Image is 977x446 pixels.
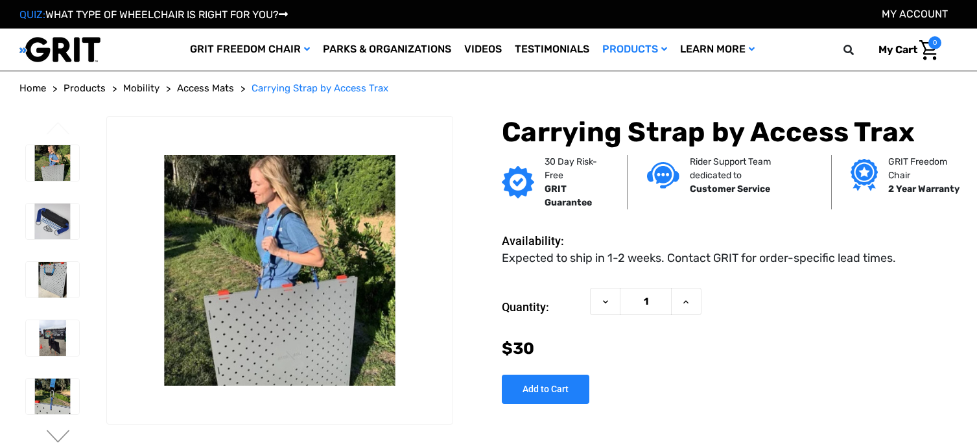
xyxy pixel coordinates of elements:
[690,183,770,194] strong: Customer Service
[26,204,79,239] img: Carrying Strap by Access Trax
[26,379,79,414] img: Carrying Strap by Access Trax
[19,81,46,96] a: Home
[647,162,679,189] img: Customer service
[183,29,316,71] a: GRIT Freedom Chair
[502,288,583,327] label: Quantity:
[19,36,100,63] img: GRIT All-Terrain Wheelchair and Mobility Equipment
[690,155,812,182] p: Rider Support Team dedicated to
[123,82,159,94] span: Mobility
[869,36,941,64] a: Cart with 0 items
[252,82,388,94] span: Carrying Strap by Access Trax
[45,122,72,137] button: Go to slide 2 of 2
[919,40,938,60] img: Cart
[888,155,962,182] p: GRIT Freedom Chair
[26,262,79,298] img: Carrying Strap by Access Trax
[545,155,607,182] p: 30 Day Risk-Free
[674,29,761,71] a: Learn More
[502,339,534,358] span: $30
[458,29,508,71] a: Videos
[882,8,948,20] a: Account
[596,29,674,71] a: Products
[502,116,958,148] h1: Carrying Strap by Access Trax
[888,183,959,194] strong: 2 Year Warranty
[45,430,72,445] button: Go to slide 2 of 2
[19,82,46,94] span: Home
[177,81,234,96] a: Access Mats
[878,43,917,56] span: My Cart
[502,166,534,198] img: GRIT Guarantee
[177,82,234,94] span: Access Mats
[316,29,458,71] a: Parks & Organizations
[502,250,896,267] dd: Expected to ship in 1-2 weeks. Contact GRIT for order-specific lead times.
[502,375,589,404] input: Add to Cart
[851,159,877,191] img: Grit freedom
[64,82,106,94] span: Products
[928,36,941,49] span: 0
[19,8,45,21] span: QUIZ:
[107,155,453,386] img: Carrying Strap by Access Trax
[19,8,288,21] a: QUIZ:WHAT TYPE OF WHEELCHAIR IS RIGHT FOR YOU?
[508,29,596,71] a: Testimonials
[849,36,869,64] input: Search
[545,183,592,208] strong: GRIT Guarantee
[26,145,79,181] img: Carrying Strap by Access Trax
[64,81,106,96] a: Products
[19,81,958,96] nav: Breadcrumb
[252,81,388,96] a: Carrying Strap by Access Trax
[502,232,583,250] dt: Availability:
[123,81,159,96] a: Mobility
[26,320,79,356] img: Carrying Strap by Access Trax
